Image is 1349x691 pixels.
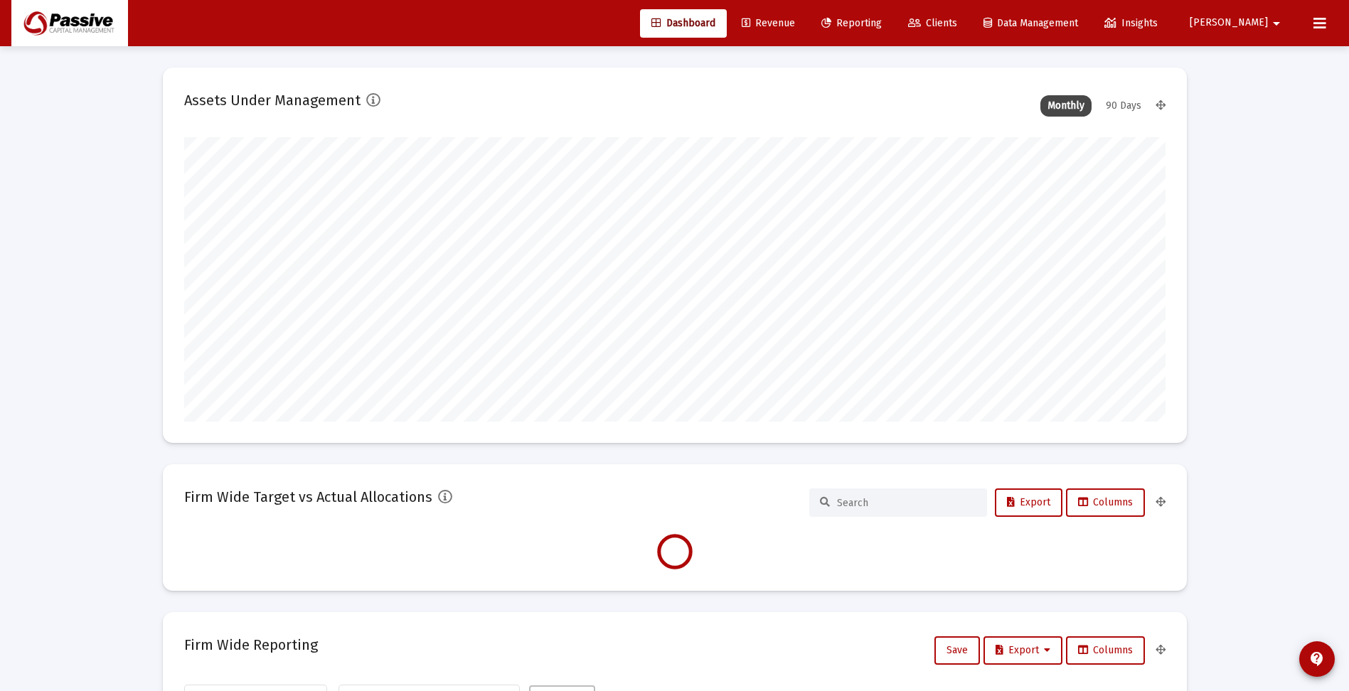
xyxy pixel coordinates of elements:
[821,17,882,29] span: Reporting
[1268,9,1285,38] mat-icon: arrow_drop_down
[908,17,957,29] span: Clients
[1308,650,1326,668] mat-icon: contact_support
[995,488,1062,517] button: Export
[837,497,976,509] input: Search
[184,486,432,508] h2: Firm Wide Target vs Actual Allocations
[184,89,361,112] h2: Assets Under Management
[184,633,318,656] h2: Firm Wide Reporting
[1066,636,1145,665] button: Columns
[983,636,1062,665] button: Export
[1104,17,1158,29] span: Insights
[810,9,893,38] a: Reporting
[1066,488,1145,517] button: Columns
[934,636,980,665] button: Save
[1078,496,1133,508] span: Columns
[1078,644,1133,656] span: Columns
[1173,9,1302,37] button: [PERSON_NAME]
[22,9,117,38] img: Dashboard
[897,9,969,38] a: Clients
[730,9,806,38] a: Revenue
[1099,95,1148,117] div: 90 Days
[651,17,715,29] span: Dashboard
[1190,17,1268,29] span: [PERSON_NAME]
[947,644,968,656] span: Save
[742,17,795,29] span: Revenue
[1040,95,1092,117] div: Monthly
[1007,496,1050,508] span: Export
[972,9,1089,38] a: Data Management
[640,9,727,38] a: Dashboard
[983,17,1078,29] span: Data Management
[1093,9,1169,38] a: Insights
[996,644,1050,656] span: Export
